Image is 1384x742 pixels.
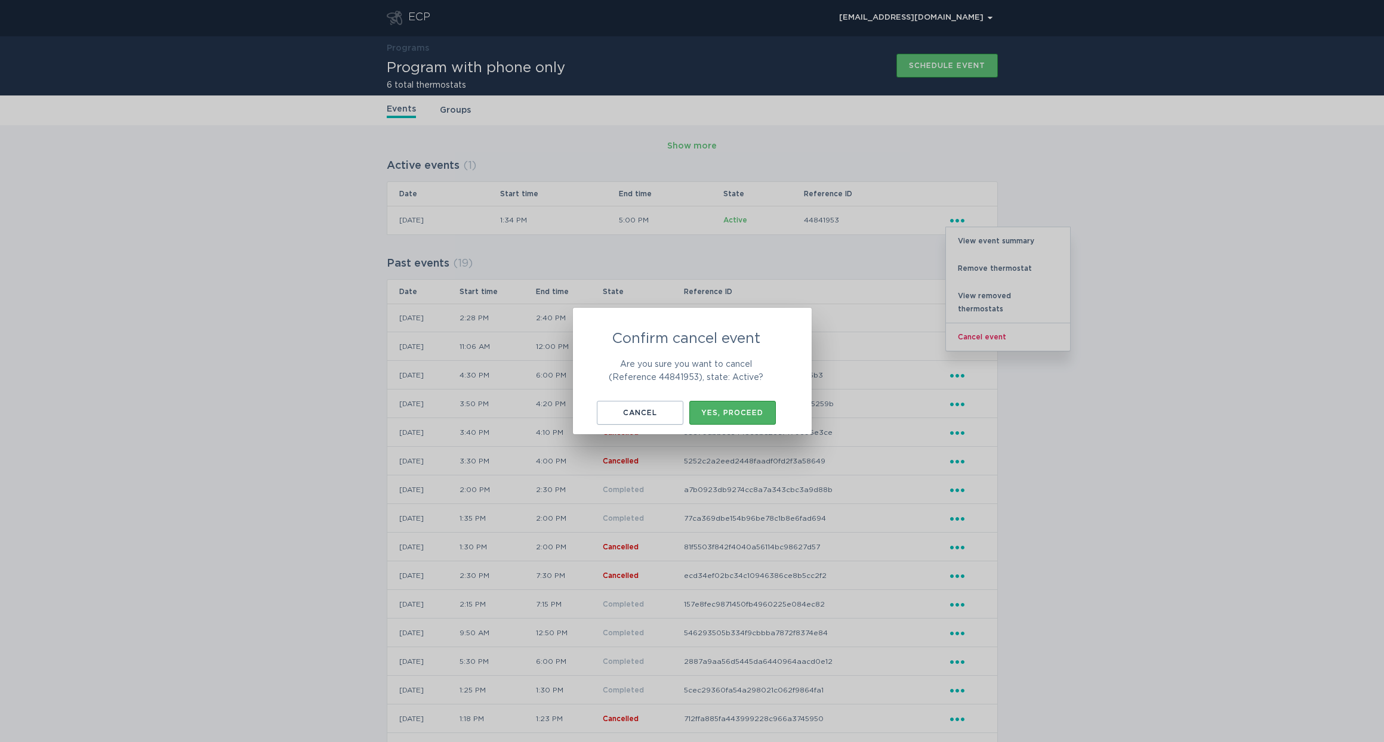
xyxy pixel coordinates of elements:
[597,358,776,384] p: Are you sure you want to cancel (Reference 44841953), state: Active?
[597,401,683,425] button: Cancel
[573,308,812,434] div: Confirm Cancel Event
[603,409,677,416] div: Cancel
[689,401,776,425] button: Yes, proceed
[597,332,776,346] h2: Confirm cancel event
[695,409,770,416] div: Yes, proceed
